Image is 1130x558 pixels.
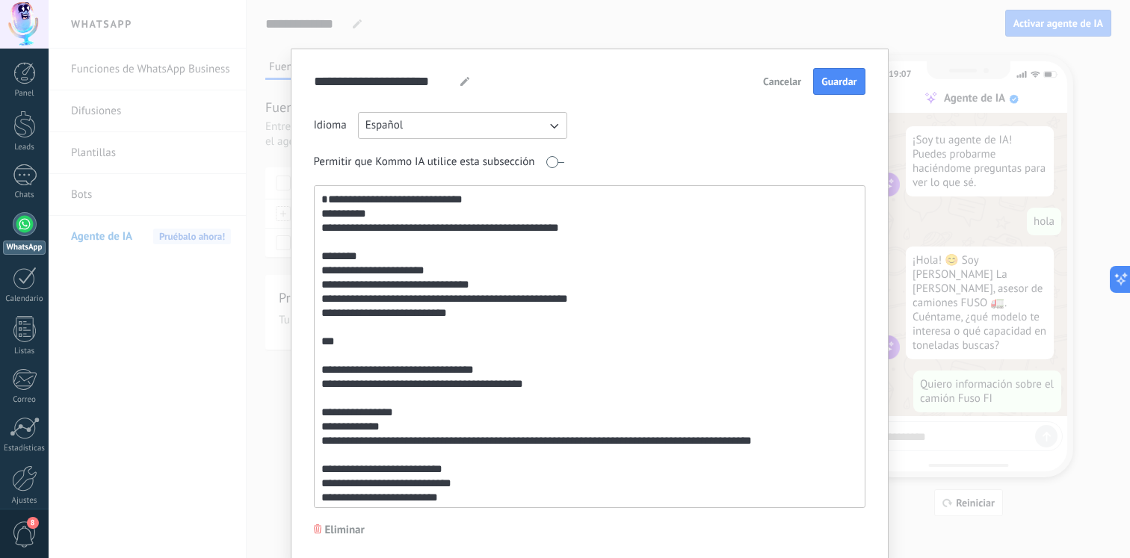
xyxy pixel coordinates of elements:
div: Estadísticas [3,444,46,453]
button: Guardar [813,68,865,95]
span: Guardar [821,76,856,87]
span: Español [365,118,404,133]
span: 8 [27,517,39,529]
span: Eliminar [325,523,365,538]
div: Leads [3,143,46,152]
div: Listas [3,347,46,356]
button: Español [358,112,567,139]
div: Panel [3,89,46,99]
button: Cancelar [756,70,808,93]
span: Idioma [314,118,347,133]
div: Correo [3,395,46,405]
div: Chats [3,190,46,200]
div: Calendario [3,294,46,304]
span: Permitir que Kommo IA utilice esta subsección [314,155,535,170]
div: Ajustes [3,496,46,506]
div: WhatsApp [3,241,46,255]
span: Cancelar [763,76,801,87]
